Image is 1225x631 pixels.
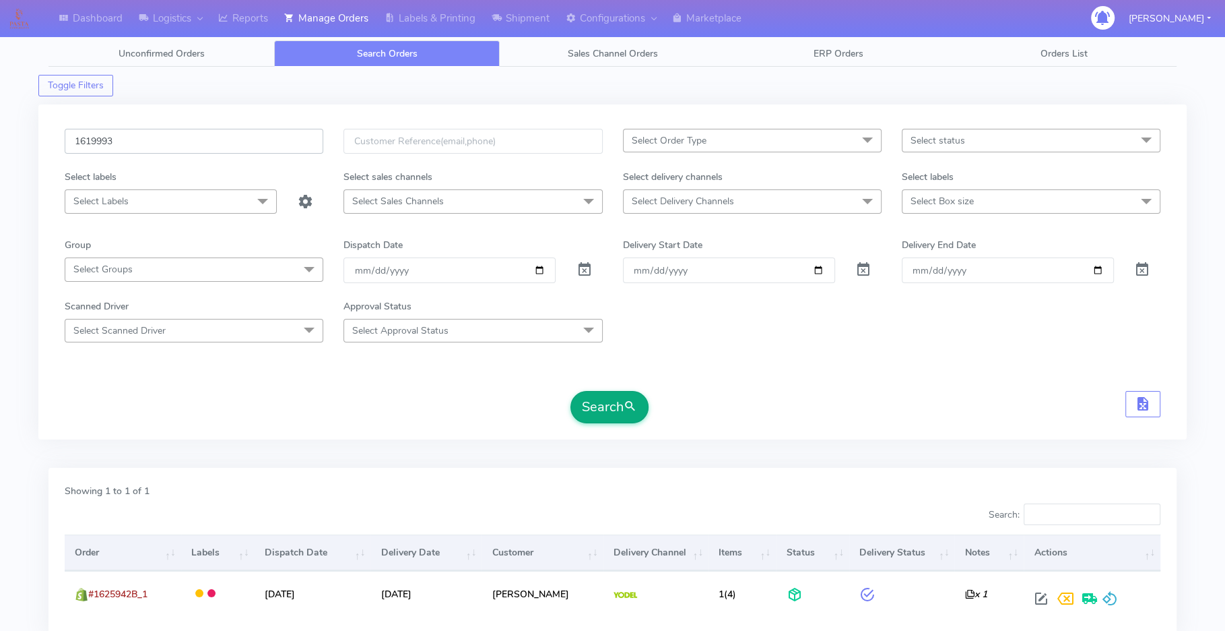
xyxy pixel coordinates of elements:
label: Dispatch Date [343,238,403,252]
label: Showing 1 to 1 of 1 [65,484,150,498]
span: (4) [719,588,736,601]
th: Delivery Date: activate to sort column ascending [370,535,482,571]
th: Actions: activate to sort column ascending [1024,535,1160,571]
span: Select status [911,134,965,147]
button: [PERSON_NAME] [1119,5,1221,32]
input: Search: [1024,504,1160,525]
th: Order: activate to sort column ascending [65,535,181,571]
th: Dispatch Date: activate to sort column ascending [255,535,371,571]
span: Select Labels [73,195,129,208]
span: Orders List [1040,47,1088,60]
label: Scanned Driver [65,299,129,313]
span: Sales Channel Orders [568,47,658,60]
th: Delivery Status: activate to sort column ascending [849,535,954,571]
input: Order Id [65,129,323,154]
span: Select Groups [73,263,133,276]
label: Select labels [902,170,954,184]
span: Unconfirmed Orders [119,47,205,60]
input: Customer Reference(email,phone) [343,129,602,154]
td: [DATE] [370,571,482,616]
label: Select sales channels [343,170,432,184]
th: Status: activate to sort column ascending [776,535,849,571]
i: x 1 [965,588,987,601]
label: Approval Status [343,299,411,313]
span: ERP Orders [814,47,863,60]
span: Select Approval Status [352,324,449,337]
span: Select Delivery Channels [632,195,734,208]
th: Notes: activate to sort column ascending [954,535,1024,571]
img: shopify.png [75,588,88,601]
th: Delivery Channel: activate to sort column ascending [603,535,708,571]
th: Customer: activate to sort column ascending [482,535,603,571]
span: #1625942B_1 [88,588,147,601]
th: Labels: activate to sort column ascending [181,535,255,571]
label: Select labels [65,170,117,184]
span: Select Box size [911,195,974,208]
img: Yodel [614,592,637,599]
label: Group [65,238,91,252]
label: Delivery Start Date [623,238,702,252]
span: Search Orders [357,47,418,60]
span: Select Sales Channels [352,195,444,208]
label: Delivery End Date [902,238,976,252]
label: Search: [988,504,1160,525]
span: Select Scanned Driver [73,324,166,337]
button: Search [570,391,649,423]
td: [DATE] [255,571,371,616]
ul: Tabs [48,40,1177,67]
th: Items: activate to sort column ascending [708,535,776,571]
label: Select delivery channels [623,170,723,184]
span: Select Order Type [632,134,706,147]
button: Toggle Filters [38,75,113,96]
span: 1 [719,588,724,601]
td: [PERSON_NAME] [482,571,603,616]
